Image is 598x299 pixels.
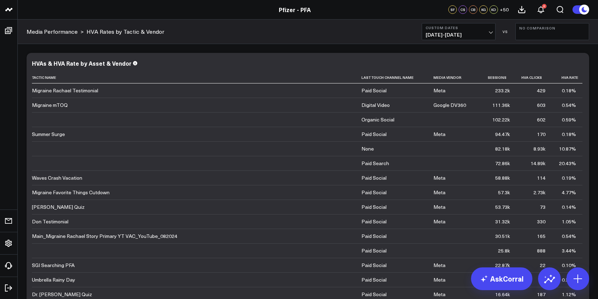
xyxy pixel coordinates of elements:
[479,5,488,14] div: KG
[499,29,512,34] div: VS
[448,5,457,14] div: SF
[32,174,82,181] div: Waves Crash Vacation
[433,87,445,94] div: Meta
[516,72,552,83] th: Hva Clicks
[433,174,445,181] div: Meta
[361,218,387,225] div: Paid Social
[537,174,546,181] div: 114
[537,218,546,225] div: 330
[540,262,546,269] div: 22
[32,59,132,67] div: HVAs & HVA Rate by Asset & Vendor
[361,247,387,254] div: Paid Social
[495,291,510,298] div: 16.64k
[361,174,387,181] div: Paid Social
[495,262,510,269] div: 22.87k
[459,5,467,14] div: CS
[32,131,65,138] div: Summer Surge
[32,233,177,240] div: Main_Migraine Rachael Story Primary YT VAC_YouTube_082024
[361,131,387,138] div: Paid Social
[519,26,585,30] b: No Comparison
[537,131,546,138] div: 170
[537,291,546,298] div: 187
[495,131,510,138] div: 94.47k
[542,4,547,9] div: 2
[469,5,477,14] div: CB
[500,7,509,12] span: + 50
[361,102,390,109] div: Digital Video
[361,233,387,240] div: Paid Social
[500,5,509,14] button: +50
[533,189,546,196] div: 2.73k
[515,23,589,40] button: No Comparison
[32,189,110,196] div: Migraine Favorite Things Cutdown
[361,145,374,152] div: None
[361,72,433,83] th: Last Touch Channel Name
[279,6,311,13] a: Pfizer - PFA
[562,262,576,269] div: 0.10%
[426,26,492,30] b: Custom Dates
[537,102,546,109] div: 603
[495,87,510,94] div: 233.2k
[433,291,445,298] div: Meta
[495,218,510,225] div: 31.32k
[433,102,466,109] div: Google DV360
[495,233,510,240] div: 30.51k
[559,145,576,152] div: 10.87%
[495,160,510,167] div: 72.86k
[495,145,510,152] div: 82.18k
[562,218,576,225] div: 1.05%
[559,160,576,167] div: 20.43%
[562,174,576,181] div: 0.19%
[32,262,74,269] div: SGI Searching PFA
[562,203,576,211] div: 0.14%
[433,131,445,138] div: Meta
[361,160,389,167] div: Paid Search
[27,28,84,36] div: >
[562,87,576,94] div: 0.18%
[361,203,387,211] div: Paid Social
[531,160,546,167] div: 14.89k
[495,174,510,181] div: 58.88k
[562,291,576,298] div: 1.12%
[537,116,546,123] div: 602
[27,28,78,36] a: Media Performance
[498,247,510,254] div: 25.8k
[537,233,546,240] div: 165
[489,5,498,14] div: KD
[537,87,546,94] div: 429
[492,102,510,109] div: 111.36k
[433,189,445,196] div: Meta
[32,102,68,109] div: Migraine mTOQ
[492,116,510,123] div: 102.22k
[562,247,576,254] div: 3.44%
[562,233,576,240] div: 0.54%
[361,262,387,269] div: Paid Social
[361,189,387,196] div: Paid Social
[562,116,576,123] div: 0.59%
[361,291,387,298] div: Paid Social
[552,72,582,83] th: Hva Rate
[433,203,445,211] div: Meta
[32,203,84,211] div: [PERSON_NAME] Quiz
[32,87,98,94] div: Migraine Rachael Testimonial
[540,203,546,211] div: 73
[471,267,532,290] a: AskCorral
[562,131,576,138] div: 0.18%
[32,276,75,283] div: Umbrella Rainy Day
[361,276,387,283] div: Paid Social
[422,23,495,40] button: Custom Dates[DATE]-[DATE]
[537,247,546,254] div: 888
[498,189,510,196] div: 57.3k
[426,32,492,38] span: [DATE] - [DATE]
[433,262,445,269] div: Meta
[32,291,92,298] div: Dr. [PERSON_NAME] Quiz
[562,189,576,196] div: 4.77%
[433,276,445,283] div: Meta
[361,116,394,123] div: Organic Social
[433,72,483,83] th: Media Vendor
[562,102,576,109] div: 0.54%
[433,218,445,225] div: Meta
[483,72,516,83] th: Sessions
[87,28,164,36] a: HVA Rates by Tactic & Vendor
[361,87,387,94] div: Paid Social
